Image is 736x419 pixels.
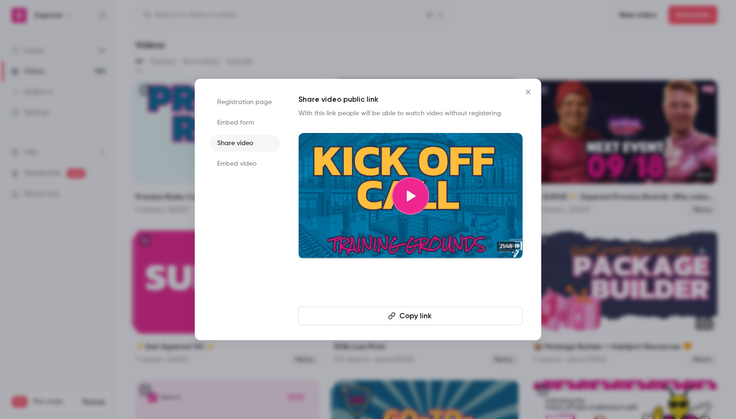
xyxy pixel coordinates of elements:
[519,83,538,101] button: Close
[497,241,515,251] span: 21:48
[210,114,280,131] li: Embed form
[298,94,523,105] h1: Share video public link
[298,133,523,259] a: 21:48
[298,109,523,118] p: With this link people will be able to watch video without registering
[298,307,523,325] button: Copy link
[210,155,280,172] li: Embed video
[210,94,280,111] li: Registration page
[210,135,280,152] li: Share video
